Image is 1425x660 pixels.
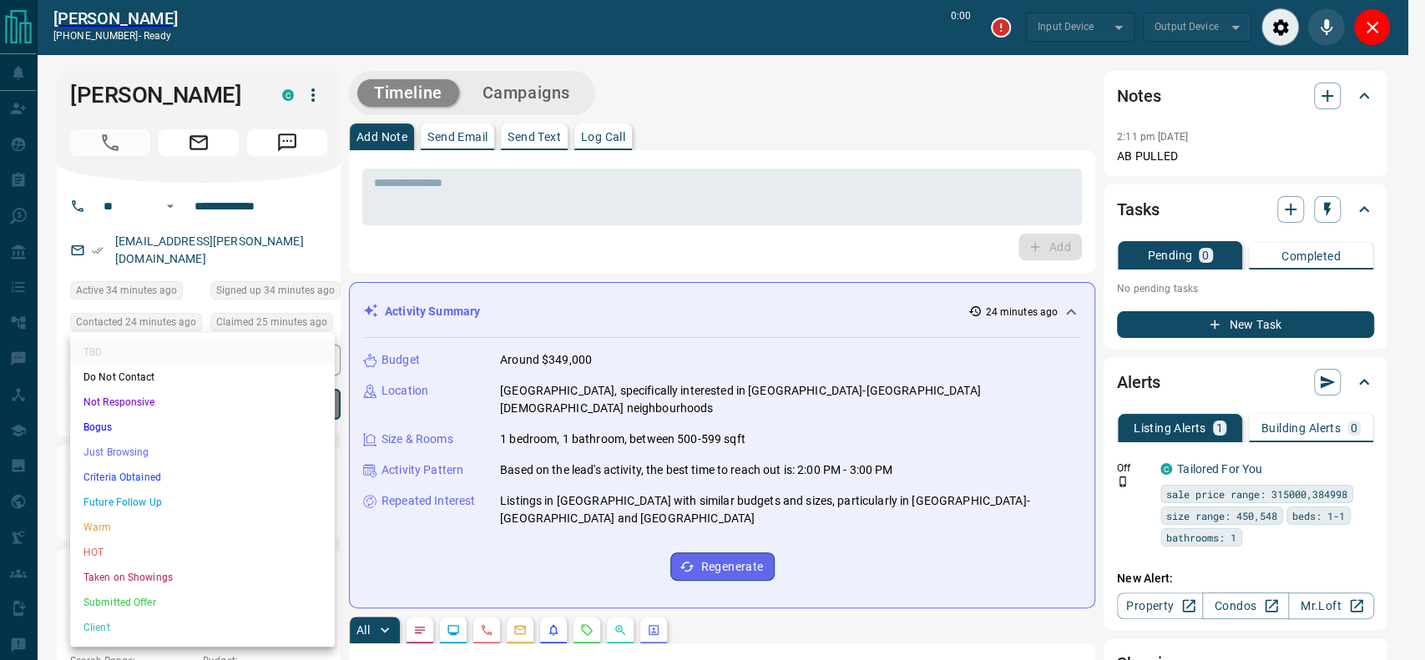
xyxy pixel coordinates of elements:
li: Warm [70,515,335,540]
li: Future Follow Up [70,490,335,515]
li: Do Not Contact [70,365,335,390]
li: Taken on Showings [70,565,335,590]
li: HOT [70,540,335,565]
li: Bogus [70,415,335,440]
li: Not Responsive [70,390,335,415]
li: Submitted Offer [70,590,335,615]
li: Client [70,615,335,640]
li: Just Browsing [70,440,335,465]
li: Criteria Obtained [70,465,335,490]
